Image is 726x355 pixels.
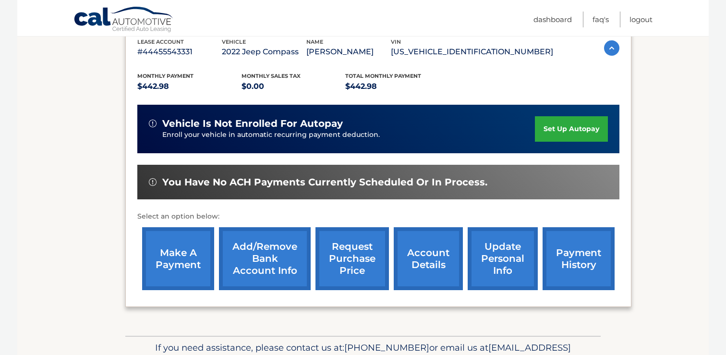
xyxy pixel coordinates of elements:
[137,73,194,79] span: Monthly Payment
[315,227,389,290] a: request purchase price
[543,227,615,290] a: payment history
[219,227,311,290] a: Add/Remove bank account info
[593,12,609,27] a: FAQ's
[162,130,535,140] p: Enroll your vehicle in automatic recurring payment deduction.
[149,120,157,127] img: alert-white.svg
[73,6,174,34] a: Cal Automotive
[535,116,608,142] a: set up autopay
[533,12,572,27] a: Dashboard
[629,12,653,27] a: Logout
[468,227,538,290] a: update personal info
[137,38,184,45] span: lease account
[242,80,346,93] p: $0.00
[137,211,619,222] p: Select an option below:
[222,38,246,45] span: vehicle
[242,73,301,79] span: Monthly sales Tax
[391,45,553,59] p: [US_VEHICLE_IDENTIFICATION_NUMBER]
[137,45,222,59] p: #44455543331
[306,45,391,59] p: [PERSON_NAME]
[222,45,306,59] p: 2022 Jeep Compass
[344,342,429,353] span: [PHONE_NUMBER]
[162,118,343,130] span: vehicle is not enrolled for autopay
[162,176,487,188] span: You have no ACH payments currently scheduled or in process.
[394,227,463,290] a: account details
[604,40,619,56] img: accordion-active.svg
[142,227,214,290] a: make a payment
[345,80,449,93] p: $442.98
[306,38,323,45] span: name
[137,80,242,93] p: $442.98
[391,38,401,45] span: vin
[149,178,157,186] img: alert-white.svg
[345,73,421,79] span: Total Monthly Payment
